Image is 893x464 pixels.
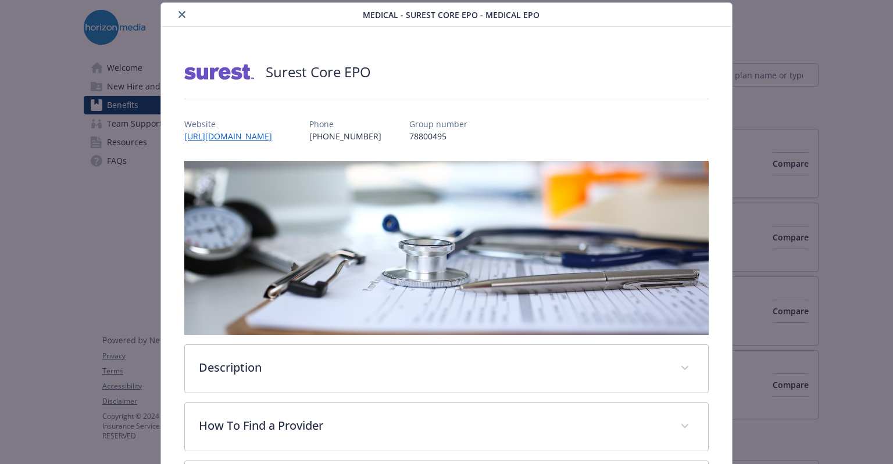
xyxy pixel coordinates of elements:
p: 78800495 [409,130,467,142]
h2: Surest Core EPO [266,62,371,82]
p: How To Find a Provider [199,417,666,434]
a: [URL][DOMAIN_NAME] [184,131,281,142]
img: banner [184,161,708,335]
div: How To Find a Provider [185,403,708,451]
div: Description [185,345,708,393]
button: close [175,8,189,21]
p: Description [199,359,666,376]
img: Surest [184,55,254,89]
p: Website [184,118,281,130]
p: Group number [409,118,467,130]
p: Phone [309,118,381,130]
span: Medical - Surest Core EPO - Medical EPO [363,9,540,21]
p: [PHONE_NUMBER] [309,130,381,142]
